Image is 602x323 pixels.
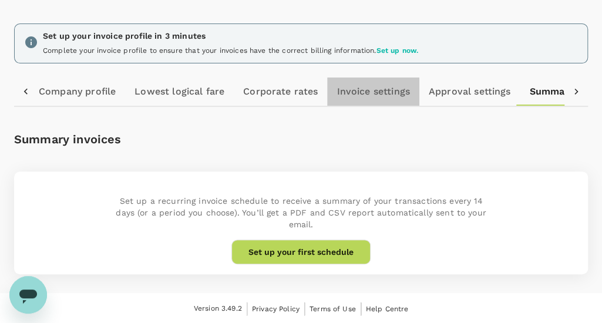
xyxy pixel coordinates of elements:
[110,195,492,230] p: Set up a recurring invoice schedule to receive a summary of your transactions every 14 days (or a...
[29,78,125,106] a: Company profile
[327,78,419,106] a: Invoice settings
[125,78,234,106] a: Lowest logical fare
[376,46,418,55] span: Set up now.
[231,240,371,264] button: Set up your first schedule
[43,45,578,57] div: Complete your invoice profile to ensure that your invoices have the correct billing information.
[366,305,409,313] span: Help Centre
[14,130,121,148] p: Summary invoices
[252,302,300,315] a: Privacy Policy
[9,276,47,314] iframe: Button to launch messaging window
[252,305,300,313] span: Privacy Policy
[194,303,242,315] span: Version 3.49.2
[43,30,578,43] div: Set up your invoice profile in 3 minutes
[419,78,520,106] a: Approval settings
[366,302,409,315] a: Help Centre
[310,302,356,315] a: Terms of Use
[310,305,356,313] span: Terms of Use
[234,78,327,106] a: Corporate rates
